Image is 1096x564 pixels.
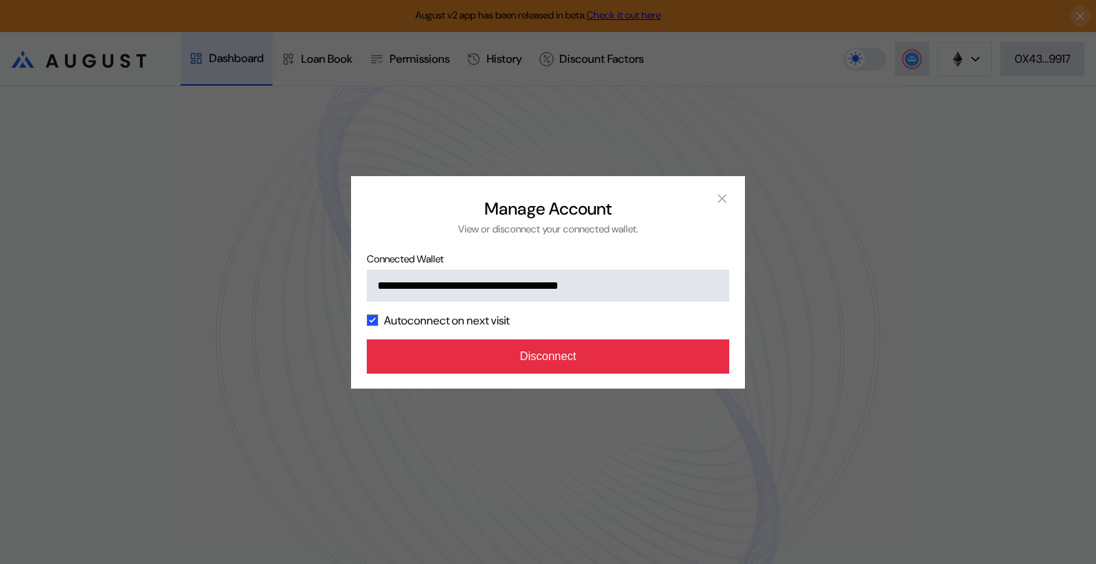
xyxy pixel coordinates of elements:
[484,198,612,220] h2: Manage Account
[711,188,734,210] button: close modal
[458,222,639,235] div: View or disconnect your connected wallet.
[367,339,729,374] button: Disconnect
[384,313,509,328] label: Autoconnect on next visit
[367,252,729,265] span: Connected Wallet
